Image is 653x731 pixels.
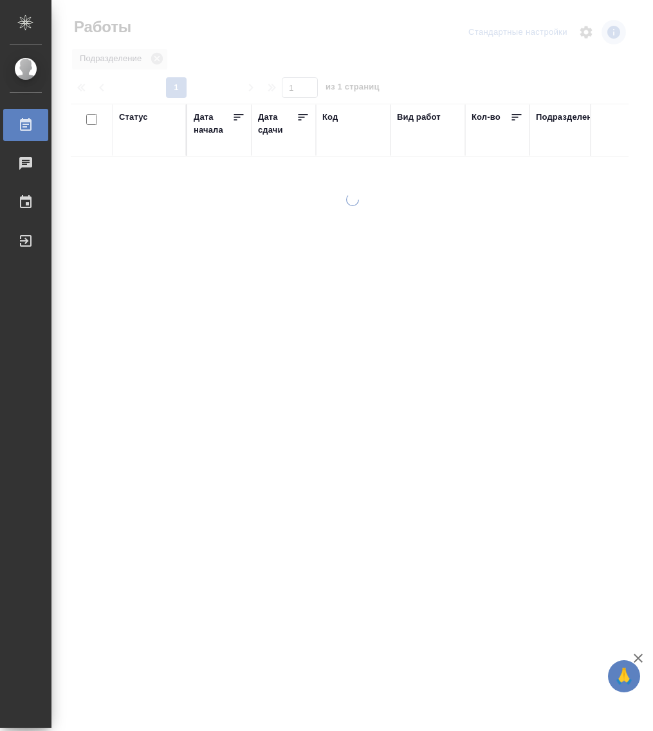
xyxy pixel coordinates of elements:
div: Вид работ [397,111,441,124]
button: 🙏 [608,660,640,692]
div: Статус [119,111,148,124]
div: Кол-во [472,111,501,124]
div: Код [322,111,338,124]
span: 🙏 [613,663,635,690]
div: Дата сдачи [258,111,297,137]
div: Подразделение [536,111,602,124]
div: Дата начала [194,111,232,137]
